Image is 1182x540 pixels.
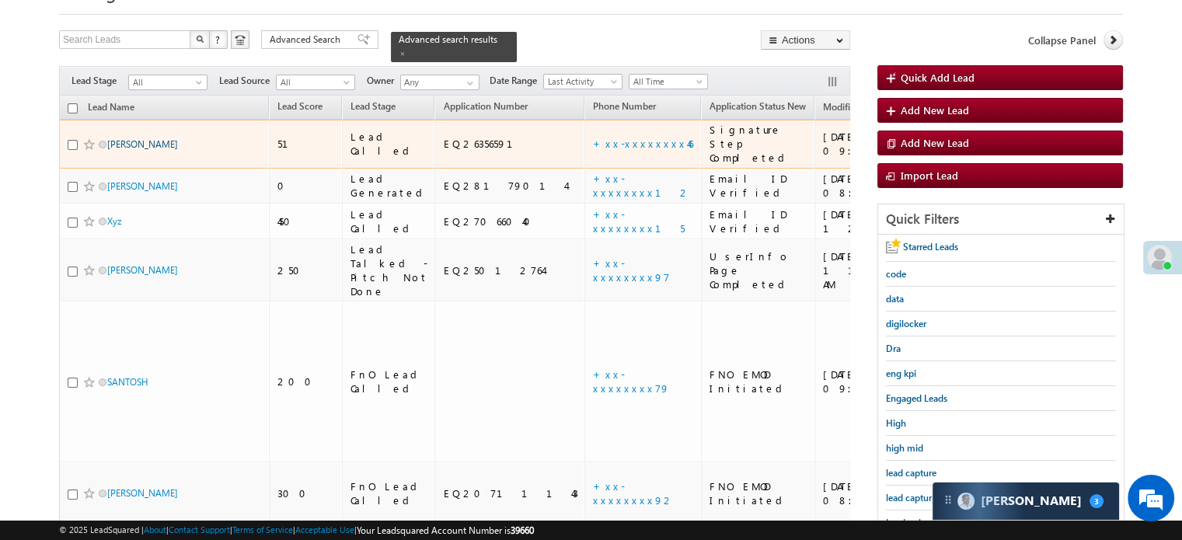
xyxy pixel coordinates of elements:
div: [DATE] 08:00 PM [823,172,927,200]
span: Lead Score [277,100,323,112]
button: Actions [761,30,850,50]
div: [DATE] 08:18 PM [823,479,927,507]
input: Check all records [68,103,78,113]
span: code [886,268,906,280]
span: Add New Lead [901,136,969,149]
span: Import Lead [901,169,958,182]
div: 200 [277,375,335,388]
span: Collapse Panel [1028,33,1096,47]
span: Add New Lead [901,103,969,117]
div: Quick Filters [878,204,1124,235]
span: Owner [367,74,400,88]
span: 39660 [511,524,534,536]
input: Type to Search [400,75,479,90]
div: 250 [277,263,335,277]
span: Advanced search results [399,33,497,45]
div: EQ28179014 [443,179,577,193]
div: UserInfo Page Completed [710,249,807,291]
a: Last Activity [543,74,622,89]
a: [PERSON_NAME] [107,138,178,150]
a: +xx-xxxxxxxx92 [593,479,675,507]
span: lead capture new [886,492,956,503]
div: FnO Lead Called [350,368,428,395]
a: Contact Support [169,524,230,535]
div: 300 [277,486,335,500]
span: Lead Stage [71,74,128,88]
div: Lead Called [350,207,428,235]
span: lead capture [886,467,936,479]
span: digilocker [886,318,926,329]
div: EQ27066040 [443,214,577,228]
a: About [144,524,166,535]
span: Last Activity [544,75,618,89]
span: Your Leadsquared Account Number is [357,524,534,536]
div: Lead Talked - Pitch Not Done [350,242,428,298]
span: Modified On [823,101,875,113]
a: Xyz [107,215,121,227]
span: Phone Number [593,100,656,112]
div: [DATE] 09:20 PM [823,130,927,158]
div: 51 [277,137,335,151]
span: High [886,417,906,429]
span: © 2025 LeadSquared | | | | | [59,523,534,538]
div: Email ID Verified [710,172,807,200]
span: Starred Leads [903,241,958,253]
div: FNO EMOD Initiated [710,368,807,395]
span: All [129,75,203,89]
div: Signature Step Completed [710,123,807,165]
span: high mid [886,442,923,454]
div: EQ26356591 [443,137,577,151]
span: Quick Add Lead [901,71,975,84]
div: 0 [277,179,335,193]
span: data [886,293,904,305]
span: eng kpi [886,368,916,379]
a: Terms of Service [232,524,293,535]
a: Phone Number [585,98,664,118]
a: All [128,75,207,90]
span: Application Status New [710,100,806,112]
div: FnO Lead Called [350,479,428,507]
a: Lead Name [80,99,142,119]
div: [DATE] 12:48 PM [823,207,927,235]
span: Application Number [443,100,527,112]
span: Advanced Search [270,33,345,47]
a: [PERSON_NAME] [107,264,178,276]
img: Search [196,35,204,43]
div: Lead Generated [350,172,428,200]
a: Application Status New [702,98,814,118]
button: ? [209,30,228,49]
span: 3 [1090,494,1104,508]
span: Date Range [490,74,543,88]
span: ? [215,33,222,46]
a: Show All Items [459,75,478,91]
a: +xx-xxxxxxxx46 [593,137,693,150]
div: carter-dragCarter[PERSON_NAME]3 [932,482,1120,521]
span: Engaged Leads [886,392,947,404]
div: [DATE] 11:01 AM [823,249,927,291]
span: All Time [629,75,703,89]
a: +xx-xxxxxxxx12 [593,172,691,199]
a: +xx-xxxxxxxx97 [593,256,670,284]
div: Email ID Verified [710,207,807,235]
a: +xx-xxxxxxxx79 [593,368,670,395]
a: Lead Score [270,98,330,118]
div: Lead Called [350,130,428,158]
span: Lead Stage [350,100,396,112]
div: EQ25012764 [443,263,577,277]
span: All [277,75,350,89]
span: Dra [886,343,901,354]
a: SANTOSH [107,376,148,388]
a: Modified On (sorted descending) [815,98,898,118]
div: 450 [277,214,335,228]
a: Application Number [435,98,535,118]
div: [DATE] 09:26 AM [823,368,927,395]
a: Lead Stage [343,98,403,118]
a: [PERSON_NAME] [107,487,178,499]
span: Lead Source [219,74,276,88]
a: [PERSON_NAME] [107,180,178,192]
a: +xx-xxxxxxxx15 [593,207,685,235]
a: Acceptable Use [295,524,354,535]
div: EQ20711143 [443,486,577,500]
a: All [276,75,355,90]
a: All Time [629,74,708,89]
